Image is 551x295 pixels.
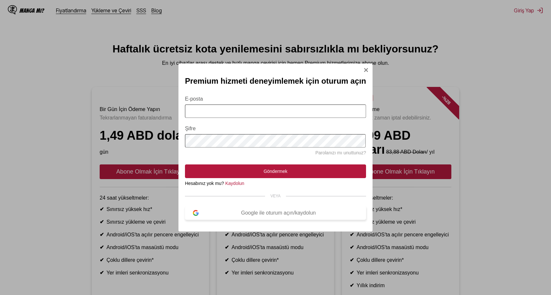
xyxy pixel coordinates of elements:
font: Google ile oturum açın/kaydolun [241,210,316,216]
img: Kapalı [363,67,369,73]
font: VEYA [270,194,280,198]
font: Premium hizmeti deneyimlemek için oturum açın [185,77,366,85]
div: Oturum Açma Modalı [178,63,373,232]
button: Google ile oturum açın/kaydolun [185,206,366,220]
a: Parolanızı mı unuttunuz? [315,150,366,155]
font: Şifre [185,126,196,131]
font: E-posta [185,96,203,102]
img: google logosu [193,210,199,216]
button: Göndermek [185,164,366,178]
font: Hesabınız yok mu? [185,181,224,186]
font: Göndermek [263,169,287,174]
a: Kaydolun [225,181,244,186]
